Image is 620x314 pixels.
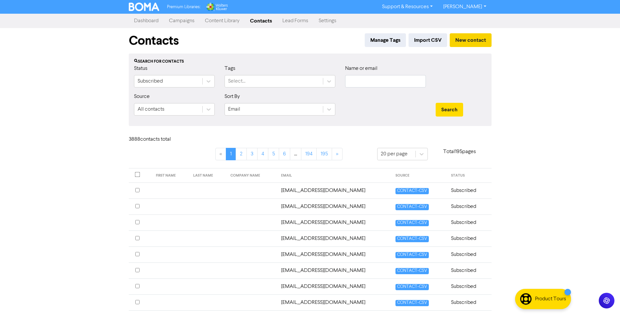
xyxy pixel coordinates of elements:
a: Page 6 [279,148,290,160]
a: Lead Forms [277,14,313,27]
a: Page 1 is your current page [226,148,236,160]
div: Search for contacts [134,59,486,65]
td: 1686robkelly@gmail.com [277,214,392,230]
button: Import CSV [409,33,447,47]
span: CONTACT-CSV [395,204,429,210]
button: New contact [450,33,492,47]
a: Support & Resources [377,2,438,12]
a: » [332,148,343,160]
span: CONTACT-CSV [395,300,429,306]
td: Subscribed [447,198,492,214]
td: Subscribed [447,246,492,262]
a: Campaigns [164,14,200,27]
label: Sort By [225,93,240,101]
label: Status [134,65,147,72]
td: Subscribed [447,278,492,294]
div: All contacts [138,105,164,113]
th: FIRST NAME [152,168,189,183]
td: 007upholstery@gmail.com [277,182,392,198]
th: STATUS [447,168,492,183]
td: 417jenny@gmail.com [277,278,392,294]
img: Wolters Kluwer [206,3,228,11]
div: 20 per page [381,150,408,158]
h1: Contacts [129,33,179,48]
div: Subscribed [138,77,163,85]
div: Email [228,105,240,113]
iframe: Chat Widget [587,283,620,314]
span: Premium Libraries: [167,5,200,9]
th: COMPANY NAME [226,168,277,183]
span: CONTACT-CSV [395,268,429,274]
td: Subscribed [447,294,492,310]
a: Page 5 [268,148,279,160]
th: EMAIL [277,168,392,183]
th: SOURCE [392,168,447,183]
td: Subscribed [447,262,492,278]
td: Subscribed [447,182,492,198]
span: CONTACT-CSV [395,236,429,242]
a: [PERSON_NAME] [438,2,491,12]
a: Dashboard [129,14,164,27]
a: Content Library [200,14,245,27]
button: Manage Tags [365,33,406,47]
label: Tags [225,65,235,72]
a: Page 195 [316,148,332,160]
a: Page 3 [246,148,258,160]
td: 150govan@gmail.com [277,198,392,214]
td: 2358jc@gmail.com [277,230,392,246]
label: Name or email [345,65,377,72]
td: Subscribed [447,230,492,246]
a: Page 194 [301,148,317,160]
a: Contacts [245,14,277,27]
td: 88seamac@gmail.com [277,294,392,310]
td: 3wainuistreet@gmail.com [277,262,392,278]
a: Page 2 [236,148,247,160]
p: Total 195 pages [428,148,492,156]
img: BOMA Logo [129,3,159,11]
a: Page 4 [257,148,268,160]
span: CONTACT-CSV [395,252,429,258]
h6: 3888 contact s total [129,136,181,143]
div: Select... [228,77,245,85]
span: CONTACT-CSV [395,188,429,194]
span: CONTACT-CSV [395,220,429,226]
td: 2letgo@gmail.com [277,246,392,262]
button: Search [436,103,463,117]
span: CONTACT-CSV [395,284,429,290]
th: LAST NAME [189,168,226,183]
td: Subscribed [447,214,492,230]
a: Settings [313,14,342,27]
label: Source [134,93,150,101]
